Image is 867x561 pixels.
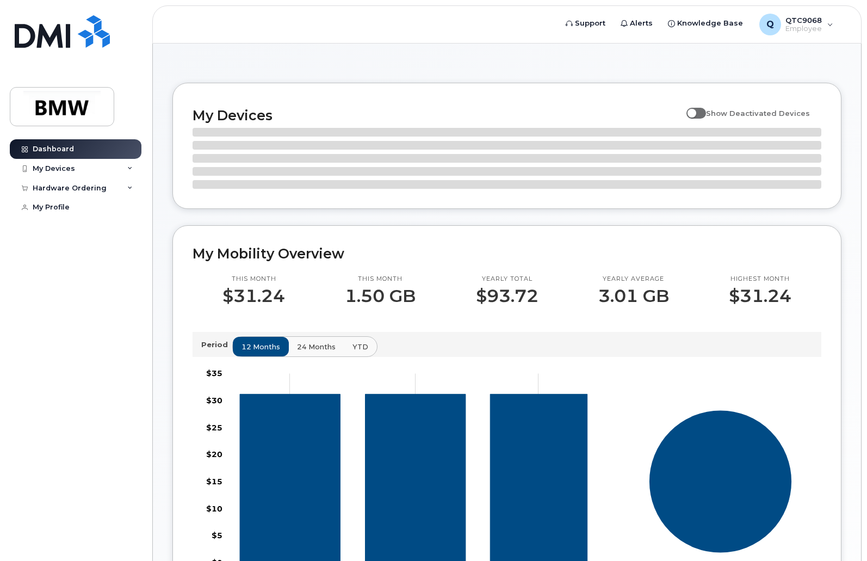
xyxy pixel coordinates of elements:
[206,396,222,405] tspan: $30
[706,109,810,118] span: Show Deactivated Devices
[206,369,222,379] tspan: $35
[206,423,222,433] tspan: $25
[212,531,222,541] tspan: $5
[476,286,538,306] p: $93.72
[193,245,821,262] h2: My Mobility Overview
[476,275,538,283] p: Yearly total
[598,286,669,306] p: 3.01 GB
[649,410,792,553] g: Series
[345,275,416,283] p: This month
[686,103,695,112] input: Show Deactivated Devices
[222,275,285,283] p: This month
[352,342,368,352] span: YTD
[206,504,222,514] tspan: $10
[201,340,232,350] p: Period
[729,275,791,283] p: Highest month
[598,275,669,283] p: Yearly average
[193,107,681,124] h2: My Devices
[345,286,416,306] p: 1.50 GB
[222,286,285,306] p: $31.24
[297,342,336,352] span: 24 months
[206,477,222,486] tspan: $15
[206,450,222,460] tspan: $20
[729,286,791,306] p: $31.24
